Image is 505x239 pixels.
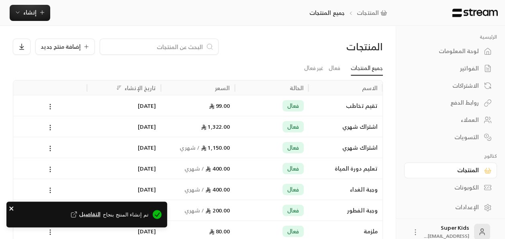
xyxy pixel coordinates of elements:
[414,47,479,55] div: لوحة المعلومات
[184,184,206,194] span: / شهري
[404,163,497,178] a: المنتجات
[114,83,124,93] button: Sort
[362,83,378,93] div: الاسم
[12,210,149,220] span: تم إنشاء المنتج بنجاح
[205,184,230,194] span: 400.00
[92,179,156,200] div: [DATE]
[105,42,203,51] input: البحث عن المنتجات
[289,83,304,93] div: الحالة
[69,210,100,218] button: التفاصيل
[92,116,156,137] div: [DATE]
[313,179,378,200] div: وجبة الغداء
[414,133,479,141] div: التسويات
[287,144,299,152] span: فعال
[313,116,378,137] div: اشتراك شهري
[309,9,345,17] p: جميع المنتجات
[304,61,323,75] a: غير فعال
[404,34,497,40] p: الرئيسية
[287,102,299,110] span: فعال
[201,142,230,152] span: 1,150.00
[287,165,299,173] span: فعال
[313,137,378,158] div: اشتراك شهري
[287,185,299,194] span: فعال
[287,206,299,214] span: فعال
[201,122,230,132] span: 1,322.00
[414,183,479,192] div: الكوبونات
[92,200,156,220] div: [DATE]
[328,40,383,53] div: المنتجات
[313,95,378,116] div: تقيم تخاطب
[35,39,95,55] button: إضافة منتج جديد
[414,82,479,90] div: الاشتراكات
[184,205,206,215] span: / شهري
[313,200,378,220] div: وجبة الفطور
[41,44,81,49] span: إضافة منتج جديد
[351,61,383,76] a: جميع المنتجات
[414,166,479,174] div: المنتجات
[92,137,156,158] div: [DATE]
[414,64,479,72] div: الفواتير
[329,61,340,75] a: فعال
[414,203,479,211] div: الإعدادات
[23,7,37,17] span: إنشاء
[184,163,206,173] span: / شهري
[10,5,50,21] button: إنشاء
[404,78,497,93] a: الاشتراكات
[414,116,479,124] div: العملاء
[309,9,390,17] nav: breadcrumb
[452,8,499,17] img: Logo
[404,43,497,59] a: لوحة المعلومات
[215,83,230,93] div: السعر
[205,163,230,173] span: 400.00
[357,9,390,17] a: المنتجات
[9,204,14,212] button: close
[125,83,156,93] div: تاريخ الإنشاء
[205,205,230,215] span: 200.00
[313,158,378,179] div: تعليم دورة المياة
[404,112,497,128] a: العملاء
[414,99,479,107] div: روابط الدفع
[404,129,497,145] a: التسويات
[92,95,156,116] div: [DATE]
[92,158,156,179] div: [DATE]
[209,226,230,236] span: 80.00
[404,200,497,215] a: الإعدادات
[404,153,497,159] p: كتالوج
[180,142,201,152] span: / شهري
[404,95,497,111] a: روابط الدفع
[404,61,497,76] a: الفواتير
[287,227,299,235] span: فعال
[287,123,299,131] span: فعال
[404,180,497,196] a: الكوبونات
[209,101,230,111] span: 99.00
